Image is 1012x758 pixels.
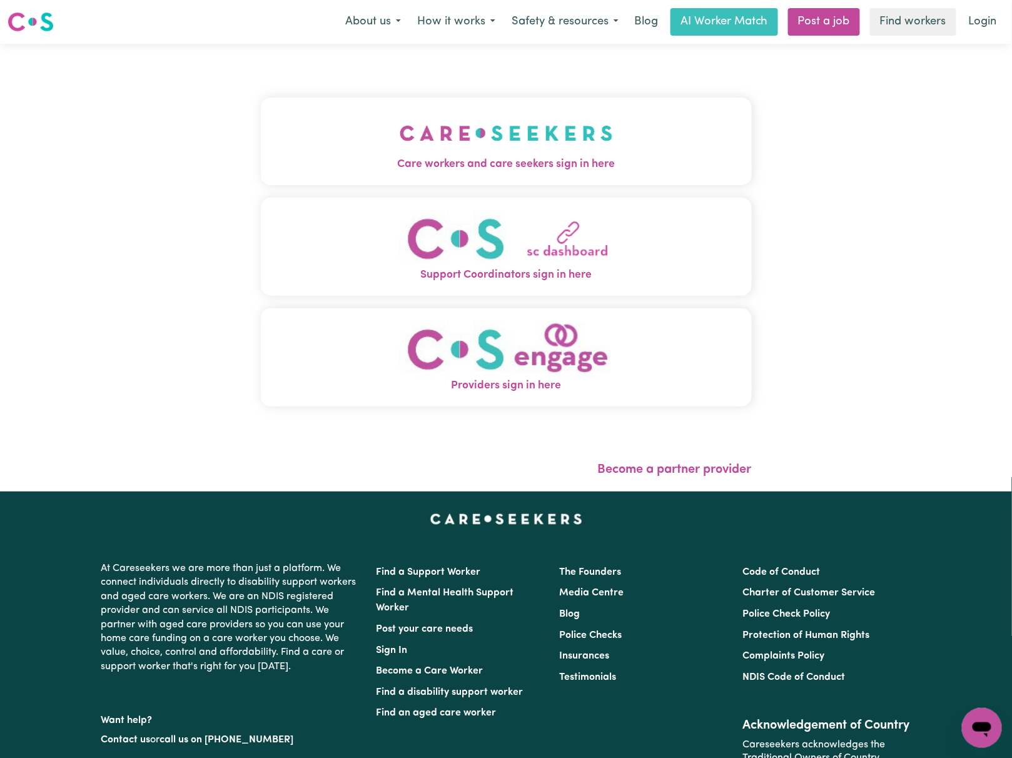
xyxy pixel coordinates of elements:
a: Protection of Human Rights [743,630,870,640]
button: Care workers and care seekers sign in here [261,98,752,185]
a: Complaints Policy [743,651,825,661]
p: or [101,728,361,752]
button: Support Coordinators sign in here [261,198,752,296]
button: How it works [409,9,503,35]
a: Code of Conduct [743,567,821,577]
iframe: Button to launch messaging window [962,708,1002,748]
a: Find a disability support worker [376,687,523,697]
a: Police Checks [559,630,622,640]
span: Care workers and care seekers sign in here [261,156,752,173]
a: Find a Mental Health Support Worker [376,588,514,613]
a: Find a Support Worker [376,567,480,577]
span: Support Coordinators sign in here [261,267,752,283]
a: Blog [627,8,665,36]
a: NDIS Code of Conduct [743,672,846,682]
a: Testimonials [559,672,616,682]
h2: Acknowledgement of Country [743,718,911,733]
a: Login [961,8,1004,36]
a: Post a job [788,8,860,36]
a: Media Centre [559,588,624,598]
img: Careseekers logo [8,11,54,33]
a: Become a Care Worker [376,666,483,676]
a: Insurances [559,651,609,661]
button: About us [337,9,409,35]
button: Safety & resources [503,9,627,35]
a: The Founders [559,567,621,577]
span: Providers sign in here [261,378,752,394]
a: Careseekers logo [8,8,54,36]
a: AI Worker Match [670,8,778,36]
a: Careseekers home page [430,514,582,524]
a: Post your care needs [376,624,473,634]
a: Find an aged care worker [376,708,496,718]
a: Charter of Customer Service [743,588,876,598]
a: call us on [PHONE_NUMBER] [159,735,293,745]
a: Find workers [870,8,956,36]
p: Want help? [101,709,361,727]
a: Contact us [101,735,150,745]
a: Sign In [376,645,407,655]
a: Become a partner provider [598,463,752,476]
a: Police Check Policy [743,609,831,619]
button: Providers sign in here [261,308,752,407]
p: At Careseekers we are more than just a platform. We connect individuals directly to disability su... [101,557,361,679]
a: Blog [559,609,580,619]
